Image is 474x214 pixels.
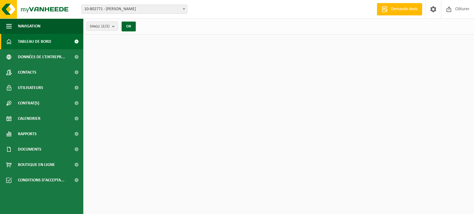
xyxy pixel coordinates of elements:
button: Site(s)(2/2) [86,22,118,31]
span: Demande devis [389,6,419,12]
span: Tableau de bord [18,34,51,49]
a: Demande devis [377,3,422,15]
span: Navigation [18,18,40,34]
span: Calendrier [18,111,40,126]
span: 10-802771 - PEETERS CEDRIC - BONCELLES [81,5,187,14]
span: 10-802771 - PEETERS CEDRIC - BONCELLES [82,5,187,14]
span: Documents [18,142,41,157]
span: Site(s) [90,22,110,31]
span: Utilisateurs [18,80,43,95]
count: (2/2) [101,24,110,28]
span: Conditions d'accepta... [18,172,64,188]
span: Rapports [18,126,37,142]
button: OK [122,22,136,31]
span: Contacts [18,65,36,80]
span: Boutique en ligne [18,157,55,172]
span: Contrat(s) [18,95,39,111]
span: Données de l'entrepr... [18,49,65,65]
